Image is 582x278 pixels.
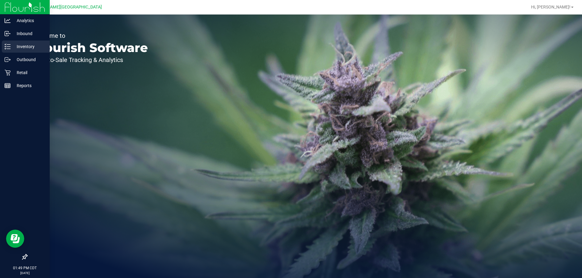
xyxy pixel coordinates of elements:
[11,82,47,89] p: Reports
[33,33,148,39] p: Welcome to
[5,18,11,24] inline-svg: Analytics
[33,57,148,63] p: Seed-to-Sale Tracking & Analytics
[5,57,11,63] inline-svg: Outbound
[5,31,11,37] inline-svg: Inbound
[5,44,11,50] inline-svg: Inventory
[5,70,11,76] inline-svg: Retail
[3,265,47,271] p: 01:49 PM CDT
[11,43,47,50] p: Inventory
[22,5,102,10] span: Ft [PERSON_NAME][GEOGRAPHIC_DATA]
[11,69,47,76] p: Retail
[11,30,47,37] p: Inbound
[6,230,24,248] iframe: Resource center
[5,83,11,89] inline-svg: Reports
[33,42,148,54] p: Flourish Software
[11,17,47,24] p: Analytics
[11,56,47,63] p: Outbound
[531,5,570,9] span: Hi, [PERSON_NAME]!
[3,271,47,275] p: [DATE]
